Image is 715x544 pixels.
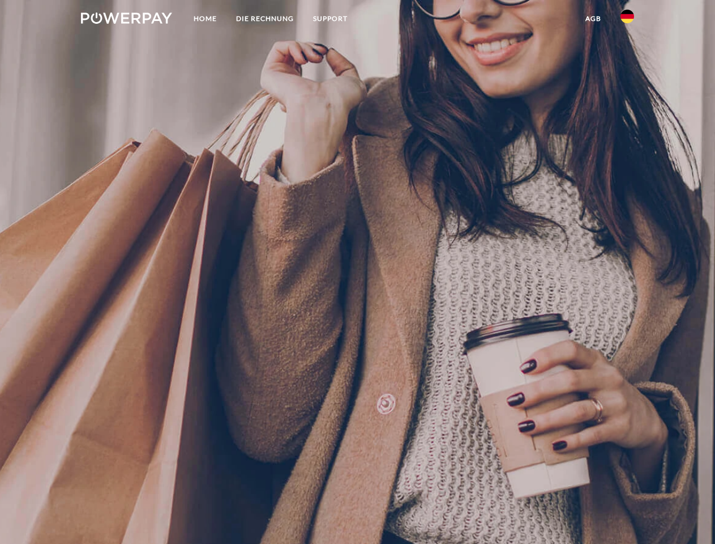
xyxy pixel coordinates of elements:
[303,8,357,29] a: SUPPORT
[576,8,611,29] a: agb
[184,8,226,29] a: Home
[620,10,634,23] img: de
[81,12,172,24] img: logo-powerpay-white.svg
[226,8,303,29] a: DIE RECHNUNG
